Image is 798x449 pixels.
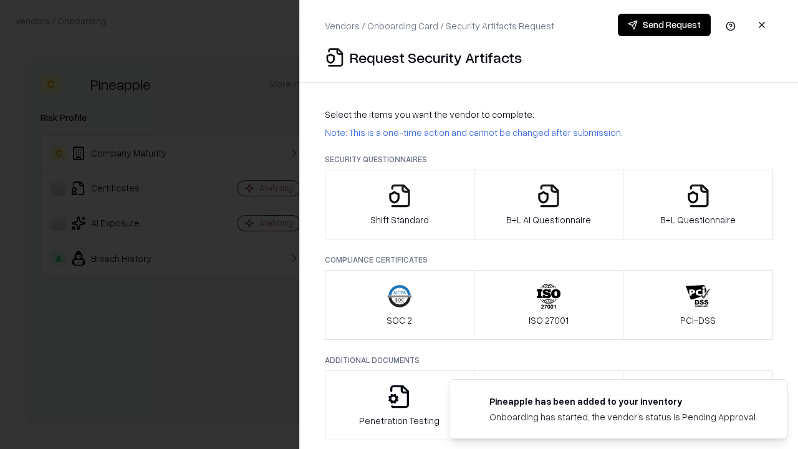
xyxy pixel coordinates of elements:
p: B+L Questionnaire [660,213,736,226]
p: ISO 27001 [529,314,569,327]
button: Penetration Testing [325,370,474,440]
p: SOC 2 [387,314,412,327]
button: Privacy Policy [474,370,624,440]
button: Data Processing Agreement [623,370,773,440]
p: Penetration Testing [359,414,440,427]
img: pineappleenergy.com [464,395,479,410]
div: Pineapple has been added to your inventory [489,395,757,408]
p: B+L AI Questionnaire [506,213,591,226]
p: Shift Standard [370,213,429,226]
p: Security Questionnaires [325,154,773,165]
p: Request Security Artifacts [350,47,522,67]
button: Shift Standard [325,170,474,239]
button: B+L Questionnaire [623,170,773,239]
p: PCI-DSS [680,314,716,327]
p: Vendors / Onboarding Card / Security Artifacts Request [325,19,554,32]
p: Note: This is a one-time action and cannot be changed after submission. [325,126,773,139]
button: B+L AI Questionnaire [474,170,624,239]
button: ISO 27001 [474,270,624,340]
p: Compliance Certificates [325,254,773,265]
button: SOC 2 [325,270,474,340]
p: Select the items you want the vendor to complete: [325,108,773,121]
div: Onboarding has started, the vendor's status is Pending Approval. [489,410,757,423]
button: PCI-DSS [623,270,773,340]
button: Send Request [618,14,711,36]
p: Additional Documents [325,355,773,365]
